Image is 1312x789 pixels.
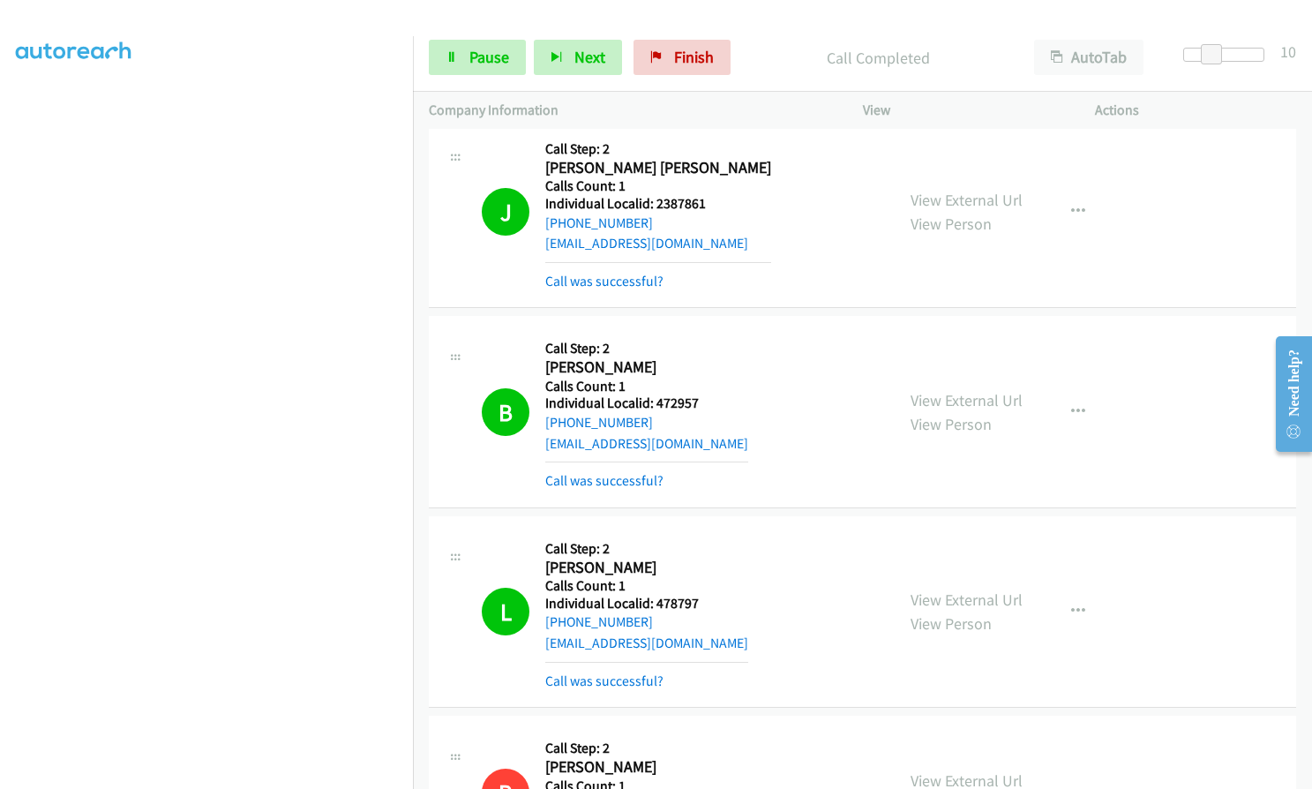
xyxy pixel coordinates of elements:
[863,100,1064,121] p: View
[545,757,748,778] h2: [PERSON_NAME]
[545,635,748,651] a: [EMAIL_ADDRESS][DOMAIN_NAME]
[911,214,992,234] a: View Person
[1034,40,1143,75] button: AutoTab
[545,435,748,452] a: [EMAIL_ADDRESS][DOMAIN_NAME]
[634,40,731,75] a: Finish
[545,414,653,431] a: [PHONE_NUMBER]
[911,590,1023,610] a: View External Url
[1280,40,1296,64] div: 10
[545,195,771,213] h5: Individual Localid: 2387861
[545,177,771,195] h5: Calls Count: 1
[482,588,529,635] h1: L
[545,378,748,395] h5: Calls Count: 1
[911,390,1023,410] a: View External Url
[911,414,992,434] a: View Person
[545,158,771,178] h2: [PERSON_NAME] [PERSON_NAME]
[534,40,622,75] button: Next
[545,394,748,412] h5: Individual Localid: 472957
[1261,324,1312,464] iframe: Resource Center
[545,540,748,558] h5: Call Step: 2
[482,388,529,436] h1: B
[754,46,1002,70] p: Call Completed
[574,47,605,67] span: Next
[545,140,771,158] h5: Call Step: 2
[545,235,748,252] a: [EMAIL_ADDRESS][DOMAIN_NAME]
[545,595,748,612] h5: Individual Localid: 478797
[674,47,714,67] span: Finish
[429,100,831,121] p: Company Information
[545,740,748,757] h5: Call Step: 2
[1095,100,1296,121] p: Actions
[545,673,663,689] a: Call was successful?
[429,40,526,75] a: Pause
[545,340,748,357] h5: Call Step: 2
[545,472,663,489] a: Call was successful?
[545,558,748,578] h2: [PERSON_NAME]
[545,214,653,231] a: [PHONE_NUMBER]
[469,47,509,67] span: Pause
[545,357,748,378] h2: [PERSON_NAME]
[911,613,992,634] a: View Person
[911,190,1023,210] a: View External Url
[545,613,653,630] a: [PHONE_NUMBER]
[545,577,748,595] h5: Calls Count: 1
[482,188,529,236] h1: J
[545,273,663,289] a: Call was successful?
